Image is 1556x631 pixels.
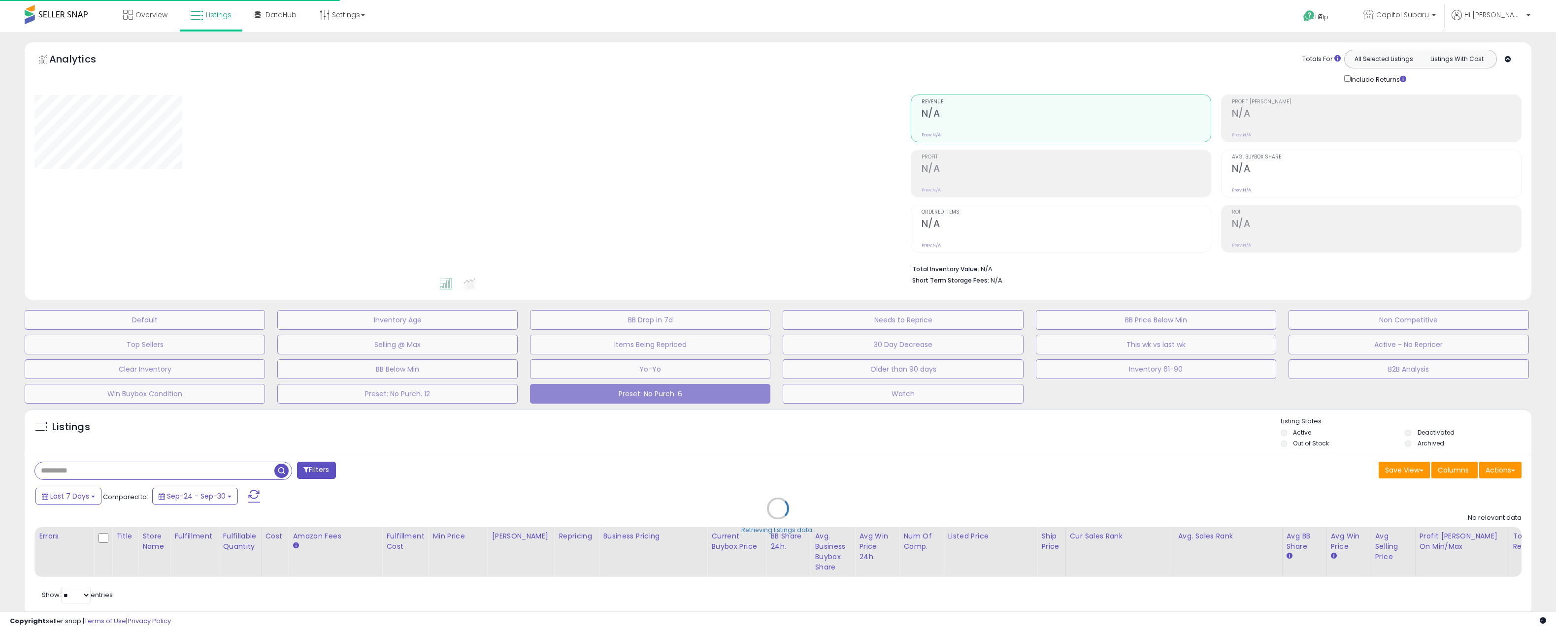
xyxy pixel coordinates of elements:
[1302,55,1341,64] div: Totals For
[1232,218,1521,231] h2: N/A
[741,526,815,535] div: Retrieving listings data..
[1232,163,1521,176] h2: N/A
[922,187,941,193] small: Prev: N/A
[135,10,167,20] span: Overview
[1452,10,1530,32] a: Hi [PERSON_NAME]
[1232,210,1521,215] span: ROI
[1464,10,1523,20] span: Hi [PERSON_NAME]
[1232,155,1521,160] span: Avg. Buybox Share
[912,265,979,273] b: Total Inventory Value:
[922,163,1211,176] h2: N/A
[1295,2,1348,32] a: Help
[1289,335,1529,354] button: Active - No Repricer
[1337,73,1418,85] div: Include Returns
[49,52,115,68] h5: Analytics
[25,335,265,354] button: Top Sellers
[1036,335,1276,354] button: This wk vs last wk
[912,276,989,284] b: Short Term Storage Fees:
[991,276,1002,285] span: N/A
[1347,53,1421,65] button: All Selected Listings
[912,262,1514,274] li: N/A
[1315,13,1328,21] span: Help
[1232,242,1251,248] small: Prev: N/A
[277,310,518,330] button: Inventory Age
[1232,108,1521,121] h2: N/A
[922,99,1211,105] span: Revenue
[783,384,1023,404] button: Watch
[25,384,265,404] button: Win Buybox Condition
[265,10,297,20] span: DataHub
[206,10,232,20] span: Listings
[1232,99,1521,105] span: Profit [PERSON_NAME]
[277,359,518,379] button: BB Below Min
[25,359,265,379] button: Clear Inventory
[783,310,1023,330] button: Needs to Reprice
[277,335,518,354] button: Selling @ Max
[783,335,1023,354] button: 30 Day Decrease
[783,359,1023,379] button: Older than 90 days
[10,616,46,626] strong: Copyright
[25,310,265,330] button: Default
[530,335,770,354] button: Items Being Repriced
[922,210,1211,215] span: Ordered Items
[1289,359,1529,379] button: B2B Analysis
[922,242,941,248] small: Prev: N/A
[1420,53,1493,65] button: Listings With Cost
[1303,10,1315,22] i: Get Help
[1232,187,1251,193] small: Prev: N/A
[922,132,941,138] small: Prev: N/A
[530,310,770,330] button: BB Drop in 7d
[277,384,518,404] button: Preset: No Purch. 12
[1232,132,1251,138] small: Prev: N/A
[10,617,171,626] div: seller snap | |
[1376,10,1429,20] span: Capitol Subaru
[1289,310,1529,330] button: Non Competitive
[530,384,770,404] button: Preset: No Purch. 6
[922,108,1211,121] h2: N/A
[530,359,770,379] button: Yo-Yo
[1036,310,1276,330] button: BB Price Below Min
[922,155,1211,160] span: Profit
[1036,359,1276,379] button: Inventory 61-90
[922,218,1211,231] h2: N/A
